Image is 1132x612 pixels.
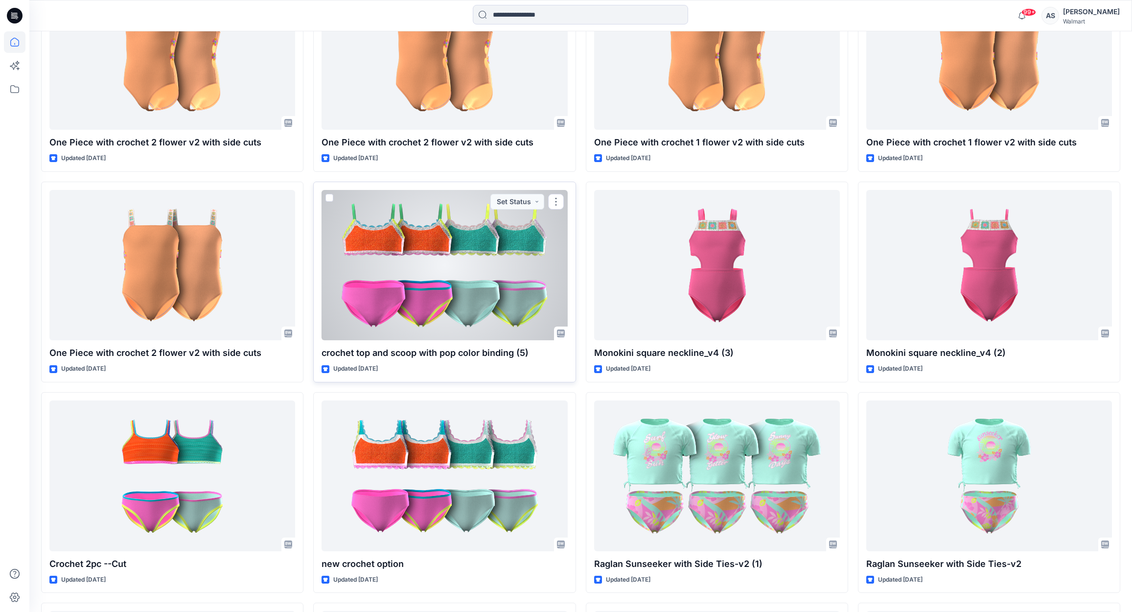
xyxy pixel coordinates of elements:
p: Monokini square neckline_v4 (2) [866,346,1112,360]
p: Updated [DATE] [606,575,650,585]
p: Raglan Sunseeker with Side Ties-v2 (1) [594,557,840,571]
div: Walmart [1063,18,1120,25]
a: Crochet 2pc --Cut [49,400,295,551]
a: Monokini square neckline_v4 (3) [594,190,840,341]
p: Monokini square neckline_v4 (3) [594,346,840,360]
p: new crochet option [322,557,567,571]
p: Updated [DATE] [878,364,923,374]
a: crochet top and scoop with pop color binding (5) [322,190,567,341]
span: 99+ [1021,8,1036,16]
p: crochet top and scoop with pop color binding (5) [322,346,567,360]
a: Monokini square neckline_v4 (2) [866,190,1112,341]
p: One Piece with crochet 1 flower v2 with side cuts [866,136,1112,149]
p: Updated [DATE] [333,364,378,374]
p: Updated [DATE] [606,364,650,374]
p: Updated [DATE] [61,364,106,374]
p: Updated [DATE] [606,153,650,164]
p: Crochet 2pc --Cut [49,557,295,571]
p: Updated [DATE] [333,153,378,164]
a: new crochet option [322,400,567,551]
p: One Piece with crochet 2 flower v2 with side cuts [49,136,295,149]
a: One Piece with crochet 2 flower v2 with side cuts [49,190,295,341]
p: Updated [DATE] [61,153,106,164]
div: AS [1041,7,1059,24]
p: Updated [DATE] [878,153,923,164]
a: Raglan Sunseeker with Side Ties-v2 (1) [594,400,840,551]
p: Updated [DATE] [878,575,923,585]
a: Raglan Sunseeker with Side Ties-v2 [866,400,1112,551]
p: Updated [DATE] [333,575,378,585]
p: One Piece with crochet 2 flower v2 with side cuts [49,346,295,360]
p: One Piece with crochet 2 flower v2 with side cuts [322,136,567,149]
p: Raglan Sunseeker with Side Ties-v2 [866,557,1112,571]
p: Updated [DATE] [61,575,106,585]
p: One Piece with crochet 1 flower v2 with side cuts [594,136,840,149]
div: [PERSON_NAME] [1063,6,1120,18]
